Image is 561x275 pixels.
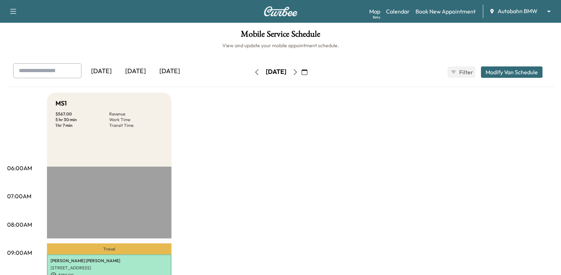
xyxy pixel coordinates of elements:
[55,117,109,123] p: 5 hr 30 min
[264,6,298,16] img: Curbee Logo
[109,117,163,123] p: Work Time
[459,68,472,76] span: Filter
[7,220,32,229] p: 08:00AM
[84,63,118,80] div: [DATE]
[7,30,554,42] h1: Mobile Service Schedule
[55,111,109,117] p: $ 567.00
[55,98,67,108] h5: MS1
[373,15,380,20] div: Beta
[51,265,168,271] p: [STREET_ADDRESS]
[7,192,31,200] p: 07:00AM
[498,7,538,15] span: Autobahn BMW
[266,68,286,76] div: [DATE]
[369,7,380,16] a: MapBeta
[55,123,109,128] p: 1 hr 7 min
[416,7,476,16] a: Book New Appointment
[47,243,171,254] p: Travel
[481,66,543,78] button: Modify Van Schedule
[118,63,153,80] div: [DATE]
[7,248,32,257] p: 09:00AM
[7,164,32,172] p: 06:00AM
[448,66,475,78] button: Filter
[51,258,168,264] p: [PERSON_NAME] [PERSON_NAME]
[109,123,163,128] p: Transit Time
[386,7,410,16] a: Calendar
[7,42,554,49] h6: View and update your mobile appointment schedule.
[109,111,163,117] p: Revenue
[153,63,187,80] div: [DATE]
